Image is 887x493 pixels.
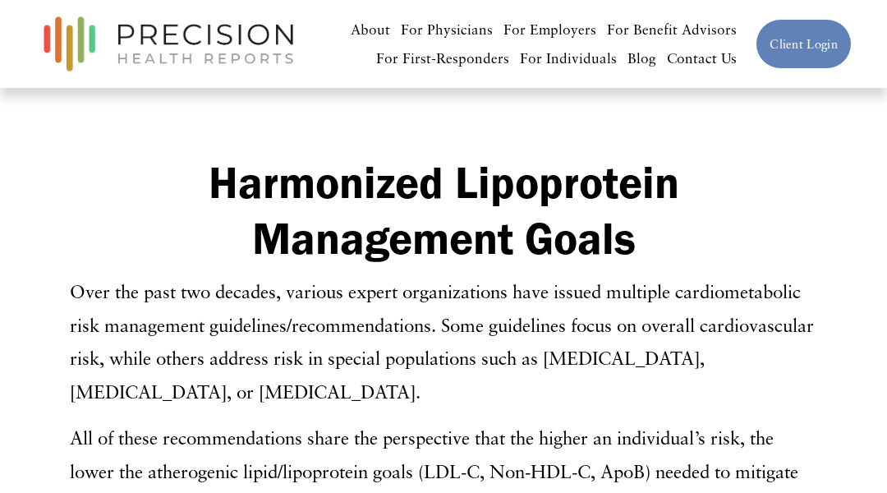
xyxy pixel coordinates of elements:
a: For Physicians [401,16,493,44]
a: Client Login [756,19,852,69]
strong: Harmonized Lipoprotein Management Goals [209,155,691,265]
a: Contact Us [667,44,737,72]
a: Blog [627,44,656,72]
a: For Individuals [520,44,617,72]
a: About [351,16,390,44]
a: For Benefit Advisors [607,16,737,44]
a: For First-Responders [376,44,509,72]
p: Over the past two decades, various expert organizations have issued multiple cardiometabolic risk... [70,275,817,408]
img: Precision Health Reports [35,9,301,79]
a: For Employers [503,16,596,44]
